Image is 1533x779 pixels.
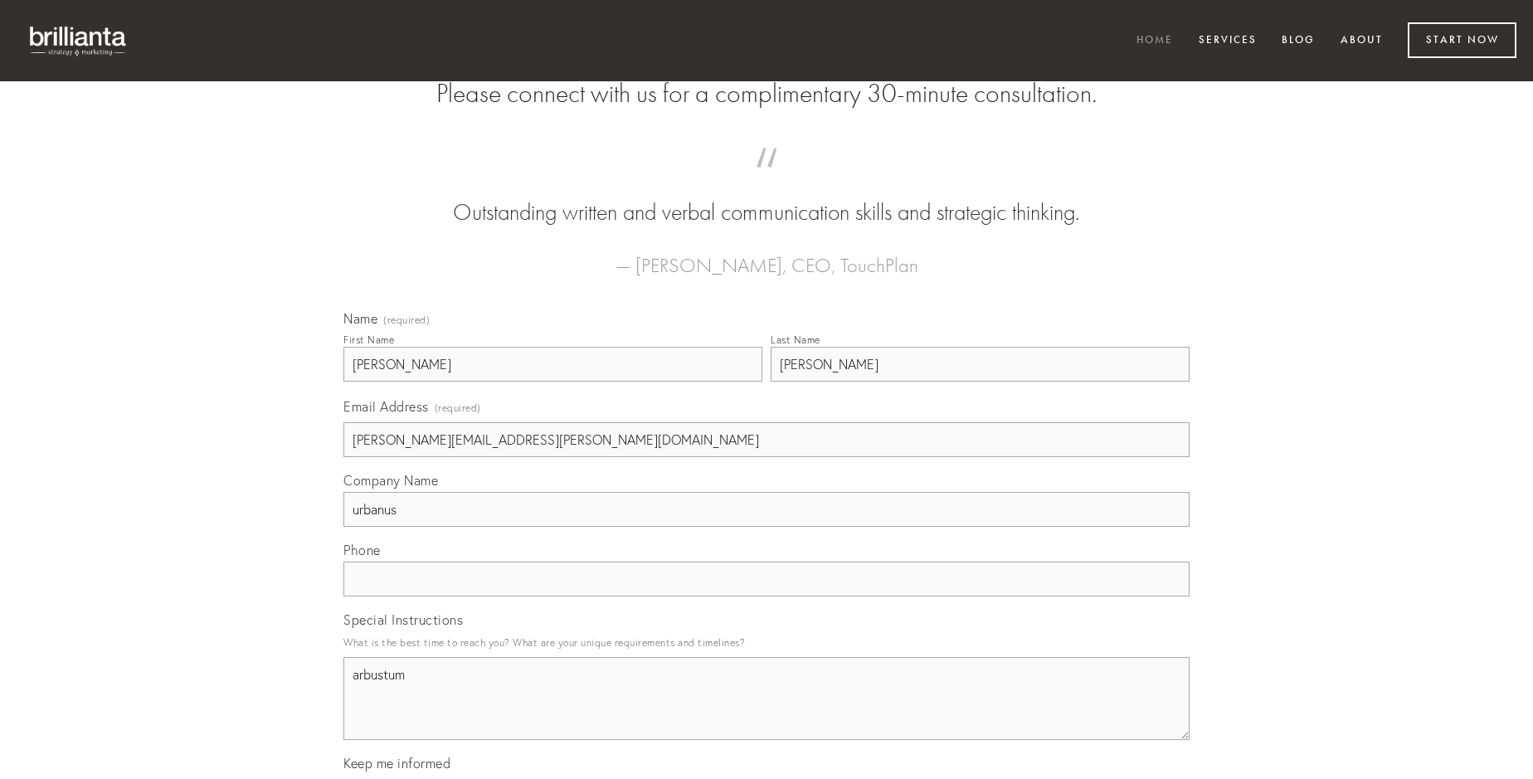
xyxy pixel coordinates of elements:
[435,397,481,419] span: (required)
[343,657,1190,740] textarea: arbustum
[17,17,141,65] img: brillianta - research, strategy, marketing
[1126,27,1184,55] a: Home
[370,164,1163,229] blockquote: Outstanding written and verbal communication skills and strategic thinking.
[1271,27,1326,55] a: Blog
[343,334,394,346] div: First Name
[1408,22,1516,58] a: Start Now
[343,310,377,327] span: Name
[1188,27,1268,55] a: Services
[1330,27,1394,55] a: About
[343,472,438,489] span: Company Name
[343,398,429,415] span: Email Address
[383,315,430,325] span: (required)
[370,164,1163,197] span: “
[343,755,450,772] span: Keep me informed
[771,334,820,346] div: Last Name
[343,631,1190,654] p: What is the best time to reach you? What are your unique requirements and timelines?
[343,611,463,628] span: Special Instructions
[343,78,1190,110] h2: Please connect with us for a complimentary 30-minute consultation.
[343,542,381,558] span: Phone
[370,229,1163,282] figcaption: — [PERSON_NAME], CEO, TouchPlan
